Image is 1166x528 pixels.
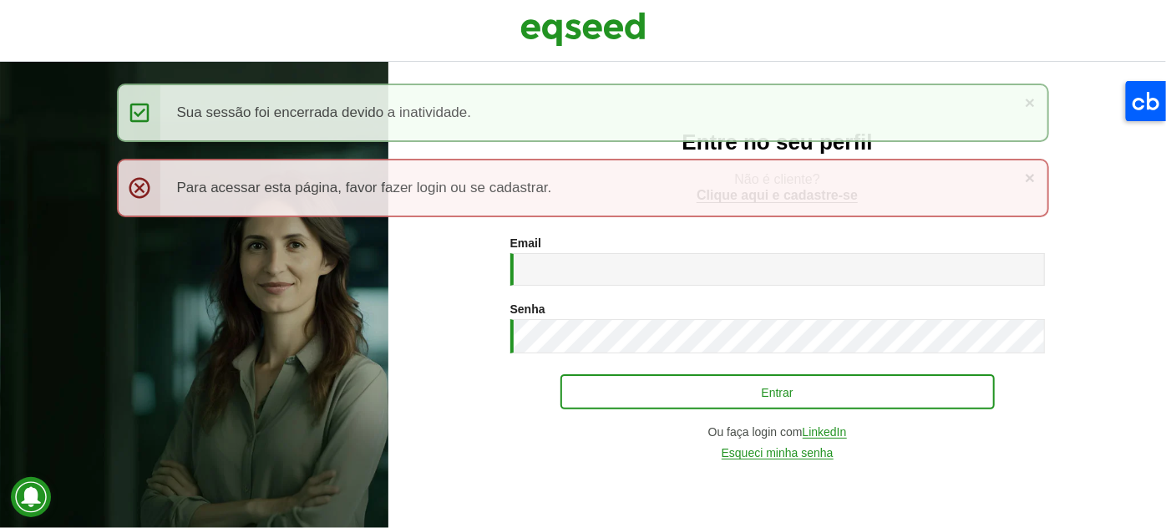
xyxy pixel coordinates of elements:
div: Para acessar esta página, favor fazer login ou se cadastrar. [117,159,1050,217]
a: × [1025,94,1035,111]
a: LinkedIn [803,426,847,439]
a: × [1025,169,1035,186]
div: Ou faça login com [510,426,1045,439]
label: Email [510,237,541,249]
div: Sua sessão foi encerrada devido a inatividade. [117,84,1050,142]
a: Esqueci minha senha [722,447,834,459]
img: EqSeed Logo [520,8,646,50]
button: Entrar [560,374,995,409]
label: Senha [510,303,545,315]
